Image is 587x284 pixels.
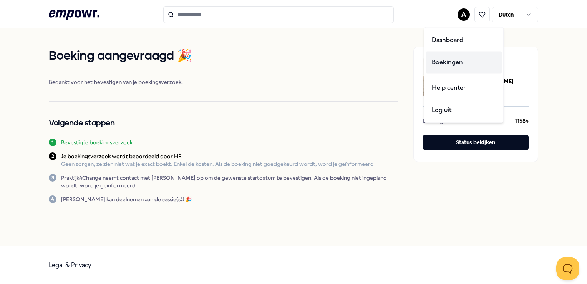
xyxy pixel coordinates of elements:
div: A [424,27,504,123]
a: Dashboard [426,29,502,51]
a: Help center [426,77,502,99]
a: Boekingen [426,51,502,74]
div: Log uit [426,99,502,121]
